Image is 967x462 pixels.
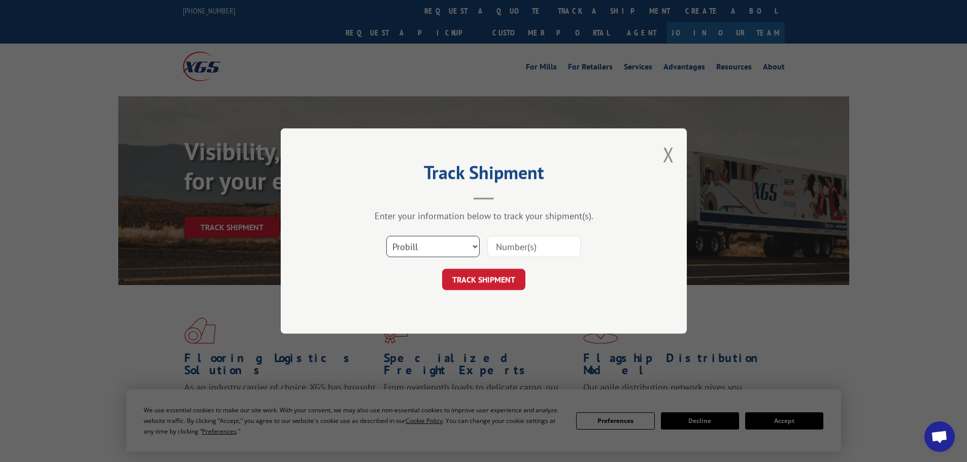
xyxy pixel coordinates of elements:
[487,236,581,257] input: Number(s)
[924,421,955,452] div: Open chat
[331,210,636,222] div: Enter your information below to track your shipment(s).
[442,269,525,290] button: TRACK SHIPMENT
[663,141,674,168] button: Close modal
[331,165,636,185] h2: Track Shipment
